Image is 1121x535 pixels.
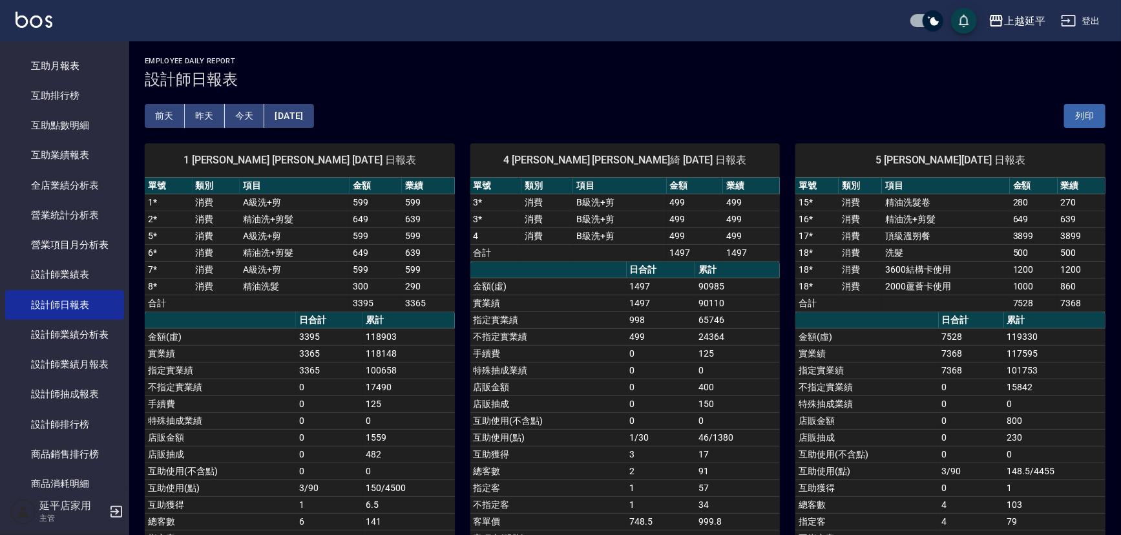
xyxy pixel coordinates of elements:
td: 總客數 [795,496,938,513]
button: 上越延平 [983,8,1051,34]
td: 精油洗+剪髮 [882,211,1009,227]
td: 500 [1010,244,1058,261]
td: 599 [350,194,402,211]
td: 117595 [1004,345,1105,362]
td: 特殊抽成業績 [145,412,296,429]
th: 項目 [882,178,1009,194]
td: 合計 [470,244,522,261]
td: 1497 [627,278,696,295]
td: 599 [402,194,454,211]
td: 消費 [839,261,882,278]
td: 消費 [839,244,882,261]
td: 0 [296,412,362,429]
td: 指定實業績 [470,311,627,328]
td: 1200 [1010,261,1058,278]
td: 499 [723,194,780,211]
td: 互助使用(不含點) [795,446,938,463]
td: 499 [723,211,780,227]
th: 累計 [362,312,455,329]
td: 店販抽成 [470,395,627,412]
th: 日合計 [296,312,362,329]
td: 1200 [1058,261,1105,278]
td: 119330 [1004,328,1105,345]
td: 3/90 [939,463,1004,479]
td: 599 [350,261,402,278]
th: 金額 [350,178,402,194]
td: 3899 [1010,227,1058,244]
th: 類別 [193,178,240,194]
td: 499 [723,227,780,244]
td: 互助使用(不含點) [145,463,296,479]
td: 0 [1004,446,1105,463]
a: 互助月報表 [5,51,124,81]
td: 店販抽成 [795,429,938,446]
td: 店販金額 [470,379,627,395]
td: 100658 [362,362,455,379]
td: 實業績 [795,345,938,362]
td: 270 [1058,194,1105,211]
td: 3/90 [296,479,362,496]
td: 指定客 [795,513,938,530]
td: 118148 [362,345,455,362]
td: 1497 [723,244,780,261]
span: 4 [PERSON_NAME] [PERSON_NAME]綺 [DATE] 日報表 [486,154,765,167]
td: 互助使用(點) [795,463,938,479]
td: 消費 [193,261,240,278]
th: 類別 [839,178,882,194]
td: 1000 [1010,278,1058,295]
td: 消費 [521,227,573,244]
td: 150/4500 [362,479,455,496]
td: 互助使用(不含點) [470,412,627,429]
td: 1497 [667,244,724,261]
a: 設計師業績分析表 [5,320,124,350]
td: 0 [296,379,362,395]
p: 主管 [39,512,105,524]
a: 營業統計分析表 [5,200,124,230]
td: 748.5 [627,513,696,530]
td: 金額(虛) [145,328,296,345]
td: 1 [1004,479,1105,496]
button: 登出 [1056,9,1105,33]
td: B級洗+剪 [573,211,667,227]
a: 設計師日報表 [5,290,124,320]
td: 2000蘆薈卡使用 [882,278,1009,295]
td: 3600結構卡使用 [882,261,1009,278]
td: 指定客 [470,479,627,496]
button: 昨天 [185,104,225,128]
td: 0 [939,429,1004,446]
th: 項目 [573,178,667,194]
button: save [951,8,977,34]
span: 1 [PERSON_NAME] [PERSON_NAME] [DATE] 日報表 [160,154,439,167]
td: 482 [362,446,455,463]
td: 0 [296,446,362,463]
td: 0 [296,395,362,412]
td: 指定實業績 [145,362,296,379]
td: 0 [362,412,455,429]
td: 300 [350,278,402,295]
td: 0 [296,463,362,479]
th: 類別 [521,178,573,194]
a: 商品銷售排行榜 [5,439,124,469]
td: 90985 [695,278,780,295]
td: 指定實業績 [795,362,938,379]
td: 店販金額 [795,412,938,429]
td: 0 [362,463,455,479]
td: 46/1380 [695,429,780,446]
td: 230 [1004,429,1105,446]
td: A級洗+剪 [240,261,350,278]
td: 0 [627,362,696,379]
td: 7368 [939,345,1004,362]
td: B級洗+剪 [573,194,667,211]
td: 3395 [296,328,362,345]
td: 34 [695,496,780,513]
h5: 延平店家用 [39,499,105,512]
td: 4 [939,513,1004,530]
th: 單號 [470,178,522,194]
td: 金額(虛) [470,278,627,295]
td: 1 [627,496,696,513]
td: 7528 [1010,295,1058,311]
td: 6.5 [362,496,455,513]
a: 互助業績報表 [5,140,124,170]
a: 設計師排行榜 [5,410,124,439]
td: 7528 [939,328,1004,345]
